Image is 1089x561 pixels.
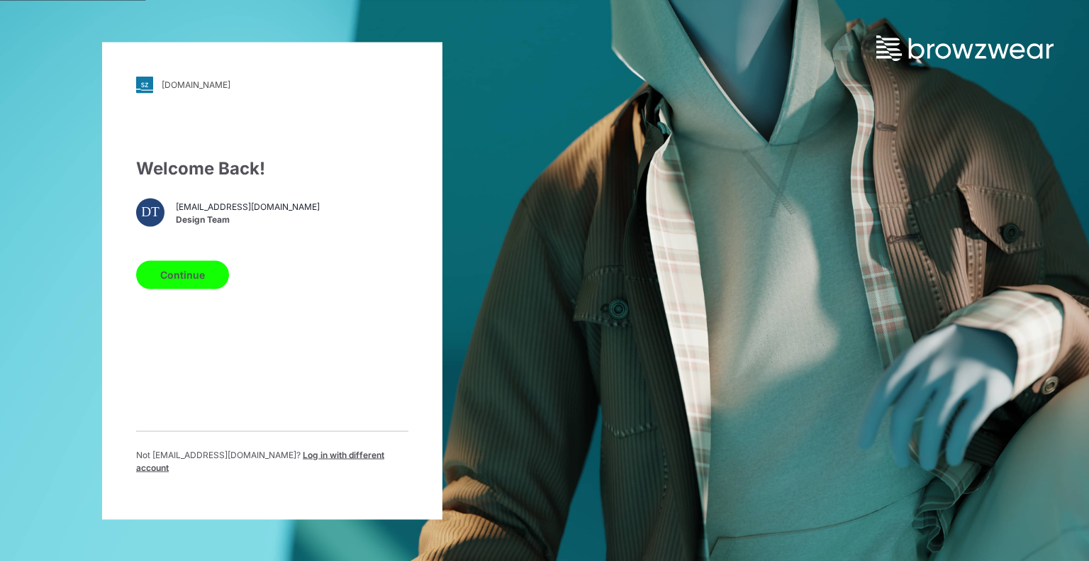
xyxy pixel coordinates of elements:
img: browzwear-logo.73288ffb.svg [876,35,1054,61]
p: Not [EMAIL_ADDRESS][DOMAIN_NAME] ? [136,448,408,474]
img: svg+xml;base64,PHN2ZyB3aWR0aD0iMjgiIGhlaWdodD0iMjgiIHZpZXdCb3g9IjAgMCAyOCAyOCIgZmlsbD0ibm9uZSIgeG... [136,76,153,93]
div: Welcome Back! [136,155,408,181]
div: DT [136,198,164,226]
span: Design Team [176,213,320,226]
a: [DOMAIN_NAME] [136,76,408,93]
div: [DOMAIN_NAME] [162,79,230,90]
span: [EMAIL_ADDRESS][DOMAIN_NAME] [176,201,320,213]
button: Continue [136,260,229,289]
